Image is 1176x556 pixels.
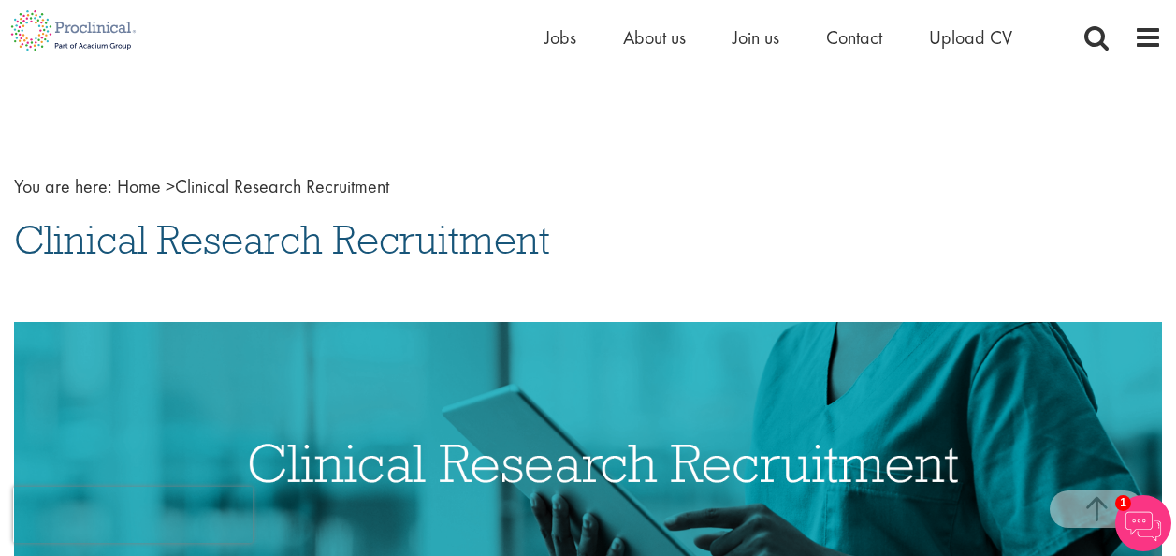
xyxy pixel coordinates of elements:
a: Upload CV [929,25,1012,50]
span: 1 [1115,495,1131,511]
a: Contact [826,25,882,50]
span: > [166,174,175,198]
a: Jobs [544,25,576,50]
img: Chatbot [1115,495,1171,551]
iframe: reCAPTCHA [13,487,253,543]
a: breadcrumb link to Home [117,174,161,198]
span: Clinical Research Recruitment [117,174,389,198]
a: About us [623,25,686,50]
span: You are here: [14,174,112,198]
span: Clinical Research Recruitment [14,214,550,265]
a: Join us [733,25,779,50]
